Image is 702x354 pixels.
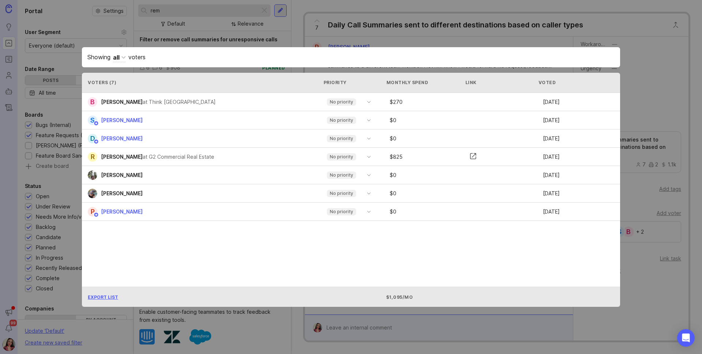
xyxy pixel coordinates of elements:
[539,79,615,86] div: Voted
[113,53,120,62] div: all
[322,133,375,144] div: toggle menu
[101,99,143,105] span: [PERSON_NAME]
[387,209,470,214] div: $ 0
[101,208,143,215] span: [PERSON_NAME]
[101,172,143,178] span: [PERSON_NAME]
[143,98,216,106] div: at Think [GEOGRAPHIC_DATA]
[88,79,316,86] div: Voters ( 7 )
[387,118,470,123] div: $ 0
[543,99,560,105] time: [DATE]
[88,116,97,125] div: S
[363,191,375,196] svg: toggle icon
[363,154,375,160] svg: toggle icon
[363,99,375,105] svg: toggle icon
[387,99,470,105] div: $ 270
[543,135,560,142] time: [DATE]
[88,134,97,143] div: D
[94,139,99,144] img: member badge
[363,136,375,142] svg: toggle icon
[322,188,375,199] div: toggle menu
[543,117,560,123] time: [DATE]
[387,154,470,159] div: $ 825
[94,212,99,217] img: member badge
[88,134,148,143] a: D[PERSON_NAME]
[322,169,375,181] div: toggle menu
[387,173,470,178] div: $ 0
[330,209,353,215] p: No priority
[322,96,375,108] div: toggle menu
[324,79,372,86] div: Priority
[363,172,375,178] svg: toggle icon
[143,153,214,161] div: at G2 Commercial Real Estate
[88,116,148,125] a: S[PERSON_NAME]
[88,189,97,198] img: Aman Mahal
[88,152,220,162] a: R[PERSON_NAME]at G2 Commercial Real Estate
[363,117,375,123] svg: toggle icon
[88,152,97,162] div: R
[386,294,463,300] div: $1,095/mo
[101,135,143,142] span: [PERSON_NAME]
[330,191,353,196] p: No priority
[322,114,375,126] div: toggle menu
[330,117,353,123] p: No priority
[543,190,560,196] time: [DATE]
[101,154,143,160] span: [PERSON_NAME]
[387,191,470,196] div: $ 0
[101,117,143,123] span: [PERSON_NAME]
[363,209,375,215] svg: toggle icon
[101,190,143,196] span: [PERSON_NAME]
[322,151,375,163] div: toggle menu
[330,99,353,105] p: No priority
[94,120,99,126] img: member badge
[322,206,375,218] div: toggle menu
[465,79,477,86] div: Link
[543,154,560,160] time: [DATE]
[677,329,695,347] div: Open Intercom Messenger
[88,294,118,300] span: Export List
[543,172,560,178] time: [DATE]
[88,170,148,180] a: Suresh Khanna[PERSON_NAME]
[330,172,353,178] p: No priority
[88,189,148,198] a: Aman Mahal[PERSON_NAME]
[87,53,615,62] div: Showing voters
[330,136,353,142] p: No priority
[88,207,148,216] a: P[PERSON_NAME]
[88,207,97,216] div: P
[387,136,470,141] div: $ 0
[330,154,353,160] p: No priority
[88,97,97,107] div: B
[543,208,560,215] time: [DATE]
[386,79,463,86] div: Monthly Spend
[88,97,222,107] a: B[PERSON_NAME]at Think [GEOGRAPHIC_DATA]
[88,170,97,180] img: Suresh Khanna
